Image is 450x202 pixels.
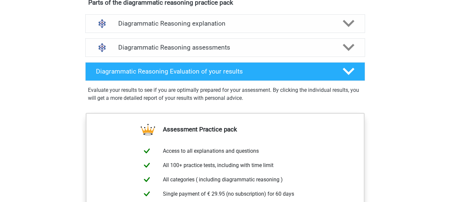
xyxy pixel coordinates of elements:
[118,44,332,51] h4: Diagrammatic Reasoning assessments
[118,20,332,27] h4: Diagrammatic Reasoning explanation
[83,14,368,33] a: explanations Diagrammatic Reasoning explanation
[94,15,111,32] img: diagrammatic reasoning explanations
[83,62,368,81] a: Diagrammatic Reasoning Evaluation of your results
[83,38,368,57] a: assessments Diagrammatic Reasoning assessments
[96,68,332,75] h4: Diagrammatic Reasoning Evaluation of your results
[88,86,362,102] p: Evaluate your results to see if you are optimally prepared for your assessment. By clicking the i...
[94,39,111,56] img: diagrammatic reasoning assessments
